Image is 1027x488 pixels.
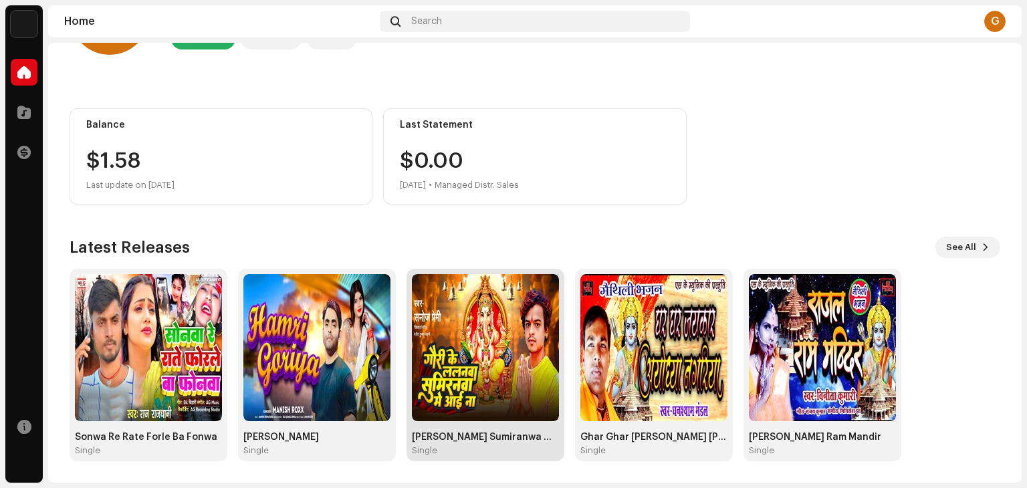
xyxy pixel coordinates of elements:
img: d4d8625b-2074-48d5-859c-b73f534eebce [75,274,222,421]
div: Last Statement [400,120,669,130]
img: 10d72f0b-d06a-424f-aeaa-9c9f537e57b6 [11,11,37,37]
div: Single [580,445,606,456]
div: Single [243,445,269,456]
div: [PERSON_NAME] Sumiranwa Me [PERSON_NAME] [412,432,559,443]
img: 8b11100e-eec3-4397-aa6c-d1e8b6e8d904 [580,274,727,421]
span: See All [946,234,976,261]
img: a6eac96f-cf15-49cd-8335-f090ec7e5158 [749,274,896,421]
img: 16690b0d-5b23-4706-864d-c38604f68e85 [412,274,559,421]
span: Search [411,16,442,27]
div: Ghar Ghar [PERSON_NAME] [PERSON_NAME] [580,432,727,443]
div: Single [412,445,437,456]
div: [PERSON_NAME] Ram Mandir [749,432,896,443]
img: 70f3376d-3c4c-4724-8425-cd7246290689 [243,274,390,421]
button: See All [935,237,1000,258]
div: • [429,177,432,193]
div: [DATE] [400,177,426,193]
div: [PERSON_NAME] [243,432,390,443]
re-o-card-value: Last Statement [383,108,686,205]
re-o-card-value: Balance [70,108,372,205]
div: Single [749,445,774,456]
div: Home [64,16,374,27]
div: Managed Distr. Sales [435,177,519,193]
div: Last update on [DATE] [86,177,356,193]
div: Sonwa Re Rate Forle Ba Fonwa [75,432,222,443]
div: G [984,11,1006,32]
h3: Latest Releases [70,237,190,258]
div: Single [75,445,100,456]
div: Balance [86,120,356,130]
